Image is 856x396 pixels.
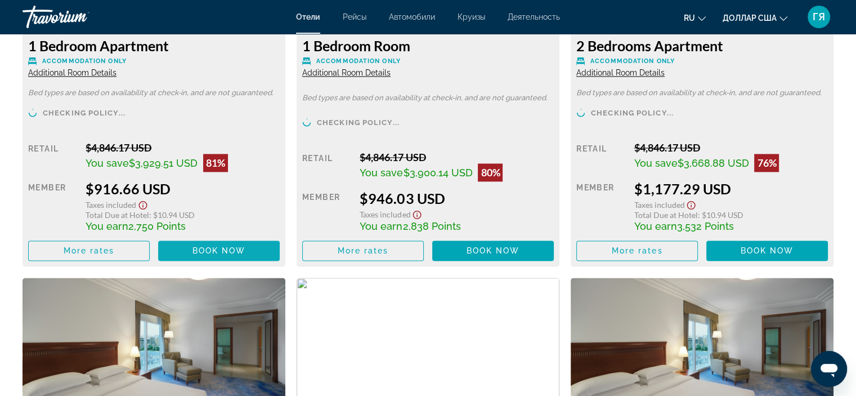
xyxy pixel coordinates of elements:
div: 80% [478,163,503,181]
span: Taxes included [86,200,136,210]
span: You save [634,157,677,169]
span: Accommodation Only [316,57,401,65]
button: Изменить язык [684,10,706,26]
span: $3,668.88 USD [677,157,749,169]
iframe: Кнопка запуска окна обмена сообщениями [811,351,847,387]
span: You earn [360,220,402,232]
a: Травориум [23,2,135,32]
span: Book now [192,246,246,255]
span: 3,532 Points [676,220,733,232]
div: : $10.94 USD [86,210,280,220]
a: Рейсы [343,12,366,21]
button: Book now [158,241,280,261]
font: ru [684,14,695,23]
div: Member [302,190,351,232]
h3: 1 Bedroom Room [302,37,554,54]
span: You earn [86,220,128,232]
span: You earn [634,220,676,232]
span: Book now [741,246,794,255]
p: Bed types are based on availability at check-in, and are not guaranteed. [28,89,280,97]
span: Accommodation Only [590,57,675,65]
div: Retail [302,151,351,181]
div: Member [28,180,77,232]
button: Show Taxes and Fees disclaimer [410,207,424,220]
span: More rates [64,246,115,255]
span: Additional Room Details [28,68,116,77]
span: $3,929.51 USD [129,157,198,169]
button: Book now [706,241,828,261]
span: More rates [338,246,389,255]
button: More rates [576,241,698,261]
span: You save [360,167,403,179]
span: Accommodation Only [42,57,127,65]
a: Круизы [458,12,485,21]
button: More rates [302,241,424,261]
button: More rates [28,241,150,261]
div: Retail [576,141,625,172]
div: $916.66 USD [86,180,280,197]
div: $4,846.17 USD [360,151,554,163]
div: 81% [203,154,228,172]
button: Book now [432,241,554,261]
font: ГЯ [813,11,825,23]
span: Additional Room Details [576,68,665,77]
a: Отели [296,12,320,21]
p: Bed types are based on availability at check-in, and are not guaranteed. [576,89,828,97]
font: доллар США [723,14,777,23]
a: Деятельность [508,12,560,21]
span: 2,838 Points [402,220,460,232]
span: Taxes included [360,210,410,219]
div: $4,846.17 USD [86,141,280,154]
p: Bed types are based on availability at check-in, and are not guaranteed. [302,94,554,102]
span: You save [86,157,129,169]
h3: 2 Bedrooms Apartment [576,37,828,54]
span: Additional Room Details [302,68,391,77]
button: Show Taxes and Fees disclaimer [136,197,150,210]
div: Retail [28,141,77,172]
div: Member [576,180,625,232]
span: Total Due at Hotel [634,210,697,220]
span: Checking policy... [317,119,400,126]
span: 2,750 Points [128,220,186,232]
a: Автомобили [389,12,435,21]
div: $4,846.17 USD [634,141,828,154]
div: : $10.94 USD [634,210,828,220]
span: Total Due at Hotel [86,210,149,220]
div: $1,177.29 USD [634,180,828,197]
span: More rates [612,246,663,255]
h3: 1 Bedroom Apartment [28,37,280,54]
span: Checking policy... [591,109,674,117]
button: Изменить валюту [723,10,787,26]
div: 76% [754,154,779,172]
span: Book now [467,246,520,255]
button: Show Taxes and Fees disclaimer [684,197,698,210]
div: $946.03 USD [360,190,554,207]
span: Taxes included [634,200,684,210]
span: Checking policy... [43,109,126,117]
span: $3,900.14 USD [403,167,472,179]
button: Меню пользователя [804,5,833,29]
